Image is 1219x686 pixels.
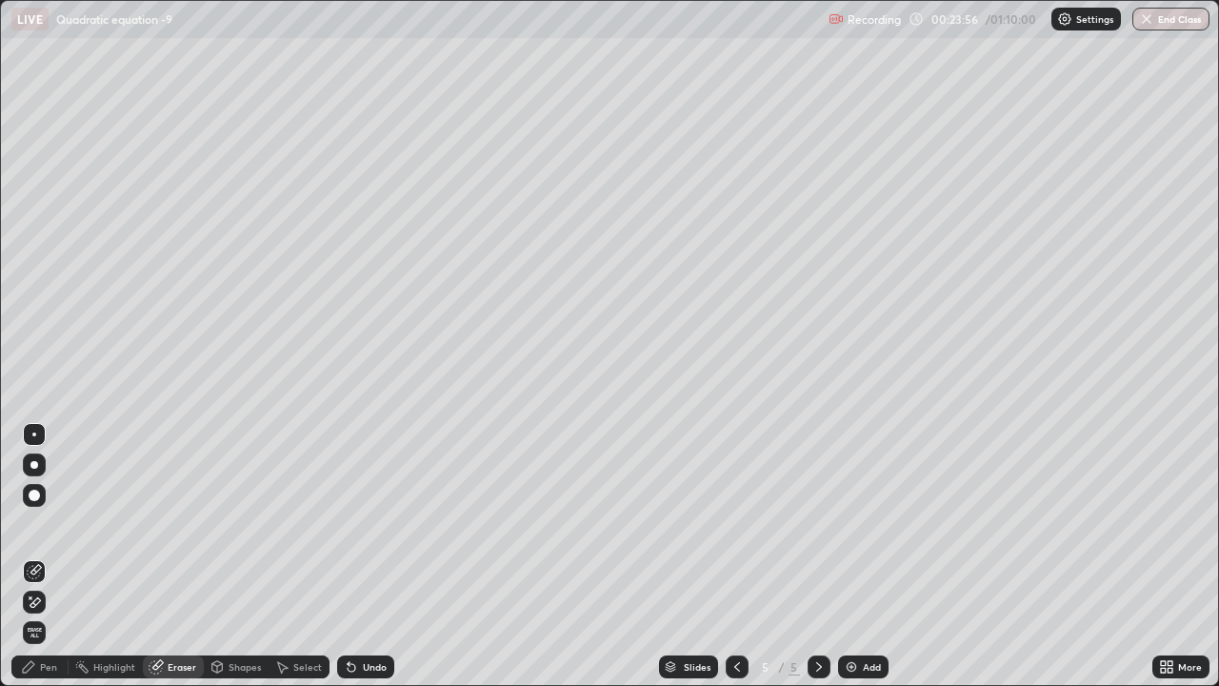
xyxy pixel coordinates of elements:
img: class-settings-icons [1057,11,1072,27]
div: 5 [789,658,800,676]
button: End Class [1132,8,1209,30]
p: Recording [848,12,901,27]
div: More [1178,662,1202,672]
p: Quadratic equation -9 [56,11,172,27]
div: 5 [756,661,775,673]
img: end-class-cross [1139,11,1154,27]
div: Select [293,662,322,672]
div: Add [863,662,881,672]
div: Pen [40,662,57,672]
div: Slides [684,662,710,672]
div: Undo [363,662,387,672]
img: add-slide-button [844,659,859,675]
p: LIVE [17,11,43,27]
div: Highlight [93,662,135,672]
div: Shapes [229,662,261,672]
p: Settings [1076,14,1113,24]
div: / [779,661,785,673]
span: Erase all [24,627,45,638]
div: Eraser [168,662,196,672]
img: recording.375f2c34.svg [829,11,844,27]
